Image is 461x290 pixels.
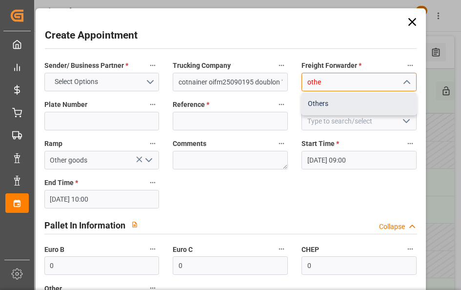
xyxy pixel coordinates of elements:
button: Ramp [146,137,159,150]
button: close menu [399,75,413,90]
button: CHEP [404,243,417,255]
span: CHEP [301,245,319,255]
input: Type to search/select [301,112,417,130]
button: Start Time * [404,137,417,150]
button: Trucking Company [275,59,288,72]
span: Euro C [173,245,193,255]
button: Euro B [146,243,159,255]
span: Ramp [44,139,62,149]
span: Comments [173,139,206,149]
button: Plate Number [146,98,159,111]
h2: Create Appointment [45,28,138,43]
div: Collapse [379,222,405,232]
input: DD-MM-YYYY HH:MM [301,151,417,169]
input: DD-MM-YYYY HH:MM [44,190,160,208]
button: Freight Forwarder * [404,59,417,72]
button: open menu [141,153,156,168]
div: Others [302,93,416,115]
span: End Time [44,178,78,188]
span: Start Time [301,139,339,149]
span: Trucking Company [173,61,231,71]
input: Type to search/select [44,151,160,169]
span: Euro B [44,245,64,255]
button: View description [125,215,144,234]
button: End Time * [146,176,159,189]
h2: Pallet In Information [44,219,125,232]
span: Freight Forwarder [301,61,361,71]
button: Sender/ Business Partner * [146,59,159,72]
button: open menu [399,114,413,129]
span: Sender/ Business Partner [44,61,128,71]
button: open menu [44,73,160,91]
span: Select Options [50,77,103,87]
button: Comments [275,137,288,150]
span: Reference [173,100,209,110]
span: Plate Number [44,100,87,110]
button: Euro C [275,243,288,255]
button: Reference * [275,98,288,111]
